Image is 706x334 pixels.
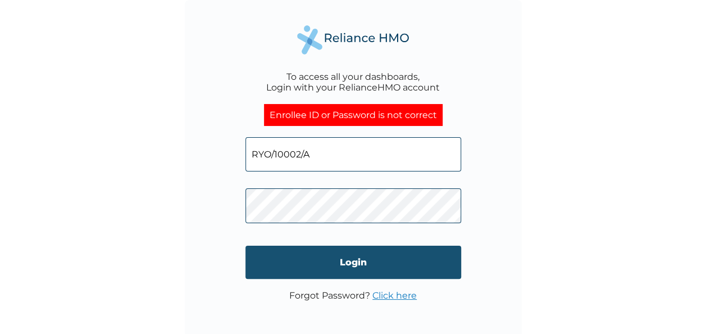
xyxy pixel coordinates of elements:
a: Click here [372,290,417,301]
input: Login [245,246,461,279]
p: Forgot Password? [289,290,417,301]
div: To access all your dashboards, Login with your RelianceHMO account [266,71,440,93]
input: Email address or HMO ID [245,137,461,171]
div: Enrollee ID or Password is not correct [264,104,443,126]
img: Reliance Health's Logo [297,25,409,54]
